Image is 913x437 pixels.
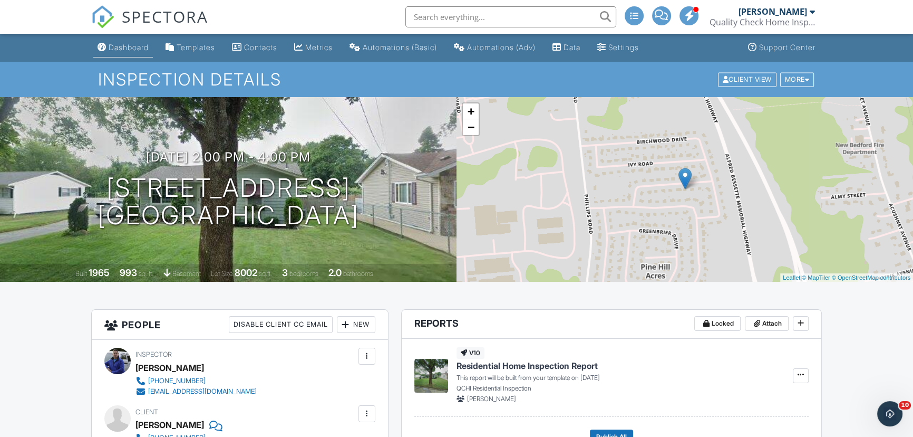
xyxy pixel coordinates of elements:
h3: [DATE] 2:00 pm - 4:00 pm [146,150,310,164]
span: Inspector [135,350,172,358]
span: Lot Size [211,270,233,278]
div: | [780,273,913,282]
a: Data [548,38,585,58]
div: Quality Check Home Inspection [710,17,815,27]
span: 10 [899,401,911,410]
a: Leaflet [783,274,800,281]
h1: Inspection Details [98,70,815,89]
input: Search everything... [405,6,616,27]
div: Automations (Basic) [363,43,437,52]
a: © MapTiler [802,274,830,281]
a: Automations (Basic) [345,38,441,58]
a: Contacts [228,38,281,58]
div: New [337,316,375,333]
div: Templates [177,43,215,52]
div: Settings [608,43,639,52]
div: 3 [282,267,288,278]
a: [EMAIL_ADDRESS][DOMAIN_NAME] [135,386,257,397]
span: SPECTORA [122,5,208,27]
div: 1965 [89,267,110,278]
a: Templates [161,38,219,58]
a: Metrics [290,38,337,58]
img: The Best Home Inspection Software - Spectora [91,5,114,28]
div: 8002 [235,267,257,278]
h3: People [92,310,387,340]
div: Disable Client CC Email [229,316,333,333]
span: sq.ft. [259,270,272,278]
div: Contacts [244,43,277,52]
a: Support Center [744,38,820,58]
div: Automations (Adv) [467,43,536,52]
a: [PHONE_NUMBER] [135,376,257,386]
h1: [STREET_ADDRESS] [GEOGRAPHIC_DATA] [98,174,359,230]
a: Dashboard [93,38,153,58]
div: More [780,72,814,87]
iframe: Intercom live chat [877,401,902,426]
a: SPECTORA [91,14,208,36]
a: Settings [593,38,643,58]
a: Zoom in [463,103,479,119]
div: 2.0 [328,267,342,278]
a: © OpenStreetMap contributors [832,274,910,281]
span: basement [172,270,201,278]
div: Support Center [759,43,815,52]
div: [PERSON_NAME] [135,360,204,376]
a: Client View [717,75,779,83]
div: [PERSON_NAME] [739,6,807,17]
div: [EMAIL_ADDRESS][DOMAIN_NAME] [148,387,257,396]
div: [PERSON_NAME] [135,417,204,433]
div: Client View [718,72,776,87]
div: 993 [120,267,137,278]
div: Dashboard [109,43,149,52]
span: sq. ft. [139,270,153,278]
span: Built [75,270,87,278]
span: bathrooms [343,270,373,278]
div: Metrics [305,43,333,52]
span: Client [135,408,158,416]
span: bedrooms [289,270,318,278]
div: Data [564,43,580,52]
a: Automations (Advanced) [450,38,540,58]
div: [PHONE_NUMBER] [148,377,206,385]
a: Zoom out [463,119,479,135]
